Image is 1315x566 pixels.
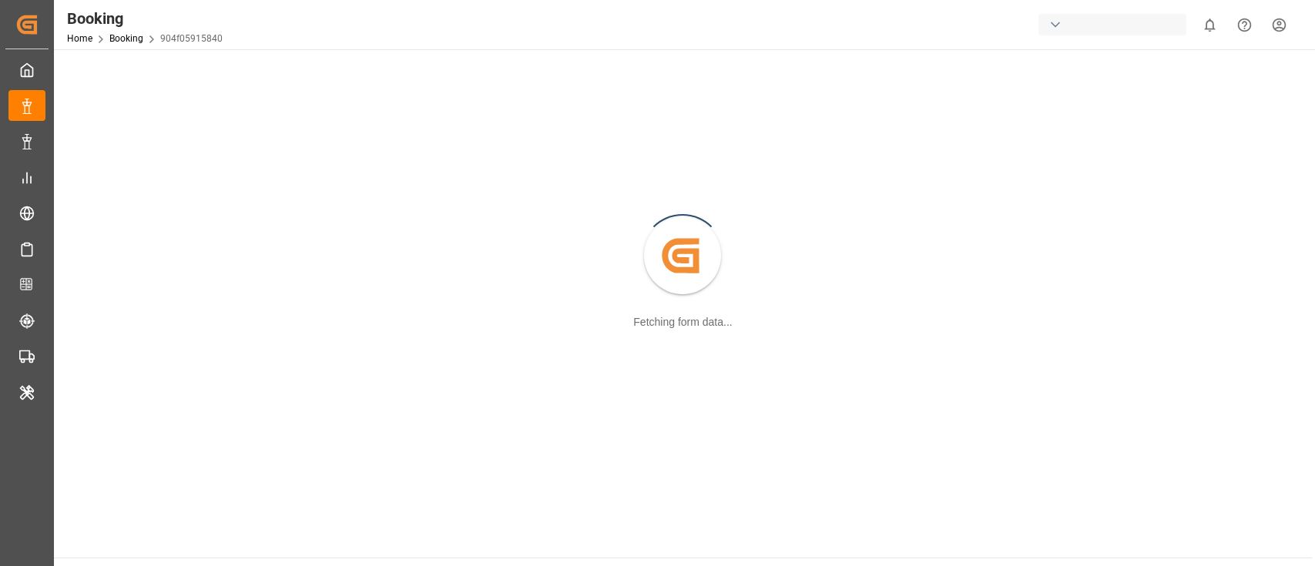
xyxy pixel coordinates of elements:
a: Home [67,33,92,44]
button: show 0 new notifications [1193,8,1227,42]
a: Booking [109,33,143,44]
button: Help Center [1227,8,1262,42]
div: Booking [67,7,223,30]
div: Fetching form data... [633,314,732,330]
